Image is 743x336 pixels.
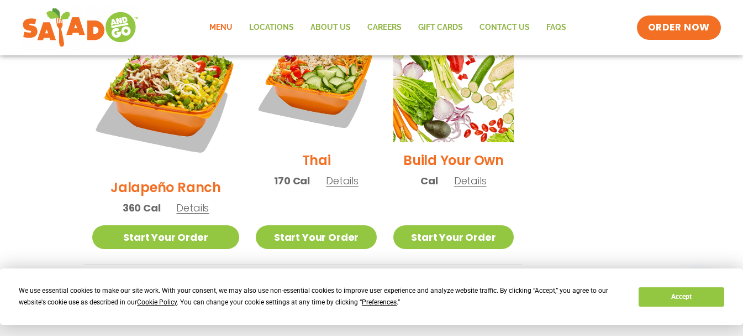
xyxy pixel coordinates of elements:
nav: Menu [201,15,575,40]
img: Product photo for Jalapeño Ranch Salad [92,22,240,169]
a: Start Your Order [256,225,376,249]
a: GIFT CARDS [410,15,471,40]
img: Product photo for Thai Salad [256,22,376,142]
h2: Build Your Own [403,151,504,170]
button: Accept [639,287,724,307]
img: new-SAG-logo-768×292 [22,6,139,50]
span: ORDER NOW [648,21,710,34]
a: Contact Us [471,15,538,40]
a: Menu [201,15,241,40]
span: Details [326,174,359,188]
a: Careers [359,15,410,40]
a: ORDER NOW [637,15,721,40]
span: Cal [420,173,438,188]
a: Start Your Order [92,225,240,249]
a: FAQs [538,15,575,40]
h2: Thai [302,151,331,170]
span: 360 Cal [123,200,161,215]
span: Details [176,201,209,215]
span: Details [454,174,487,188]
span: 170 Cal [274,173,310,188]
span: Cookie Policy [137,298,177,306]
div: We use essential cookies to make our site work. With your consent, we may also use non-essential ... [19,285,625,308]
span: Preferences [362,298,397,306]
img: Product photo for Build Your Own [393,22,514,142]
a: About Us [302,15,359,40]
a: Start Your Order [393,225,514,249]
h2: Jalapeño Ranch [110,178,221,197]
a: Locations [241,15,302,40]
